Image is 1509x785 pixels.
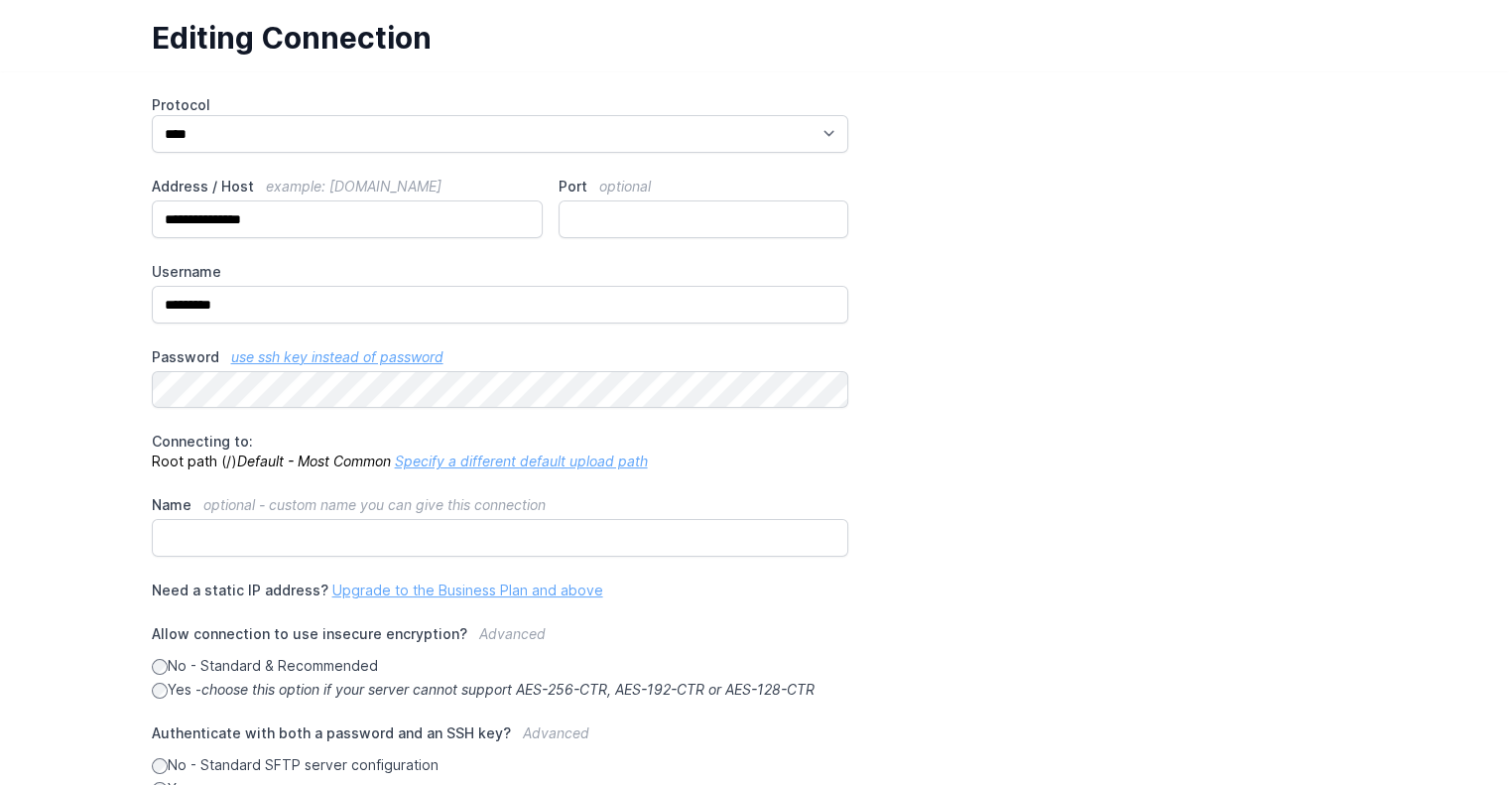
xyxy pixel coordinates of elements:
span: Advanced [523,724,589,741]
h1: Editing Connection [152,20,1342,56]
input: No - Standard SFTP server configuration [152,758,168,774]
i: Default - Most Common [237,453,391,469]
input: Yes -choose this option if your server cannot support AES-256-CTR, AES-192-CTR or AES-128-CTR [152,683,168,699]
label: Username [152,262,849,282]
label: Protocol [152,95,849,115]
label: Authenticate with both a password and an SSH key? [152,723,849,755]
label: No - Standard SFTP server configuration [152,755,849,775]
input: No - Standard & Recommended [152,659,168,675]
span: example: [DOMAIN_NAME] [266,178,441,195]
span: Connecting to: [152,433,253,450]
span: Need a static IP address? [152,582,328,598]
span: Advanced [479,625,546,642]
i: choose this option if your server cannot support AES-256-CTR, AES-192-CTR or AES-128-CTR [201,681,815,698]
a: Specify a different default upload path [395,453,648,469]
span: optional - custom name you can give this connection [203,496,546,513]
p: Root path (/) [152,432,849,471]
label: Yes - [152,680,849,700]
a: use ssh key instead of password [231,348,443,365]
label: Password [152,347,849,367]
label: Port [559,177,848,196]
span: optional [599,178,651,195]
label: Address / Host [152,177,544,196]
label: No - Standard & Recommended [152,656,849,676]
label: Name [152,495,849,515]
a: Upgrade to the Business Plan and above [332,582,603,598]
label: Allow connection to use insecure encryption? [152,624,849,656]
